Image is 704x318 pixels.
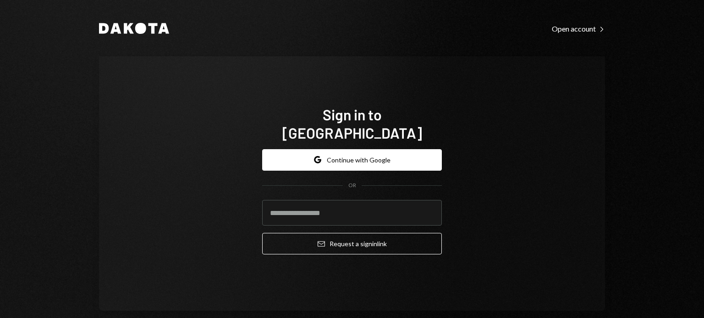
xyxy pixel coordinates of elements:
[552,24,605,33] div: Open account
[262,105,442,142] h1: Sign in to [GEOGRAPHIC_DATA]
[348,182,356,189] div: OR
[262,233,442,254] button: Request a signinlink
[262,149,442,171] button: Continue with Google
[552,23,605,33] a: Open account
